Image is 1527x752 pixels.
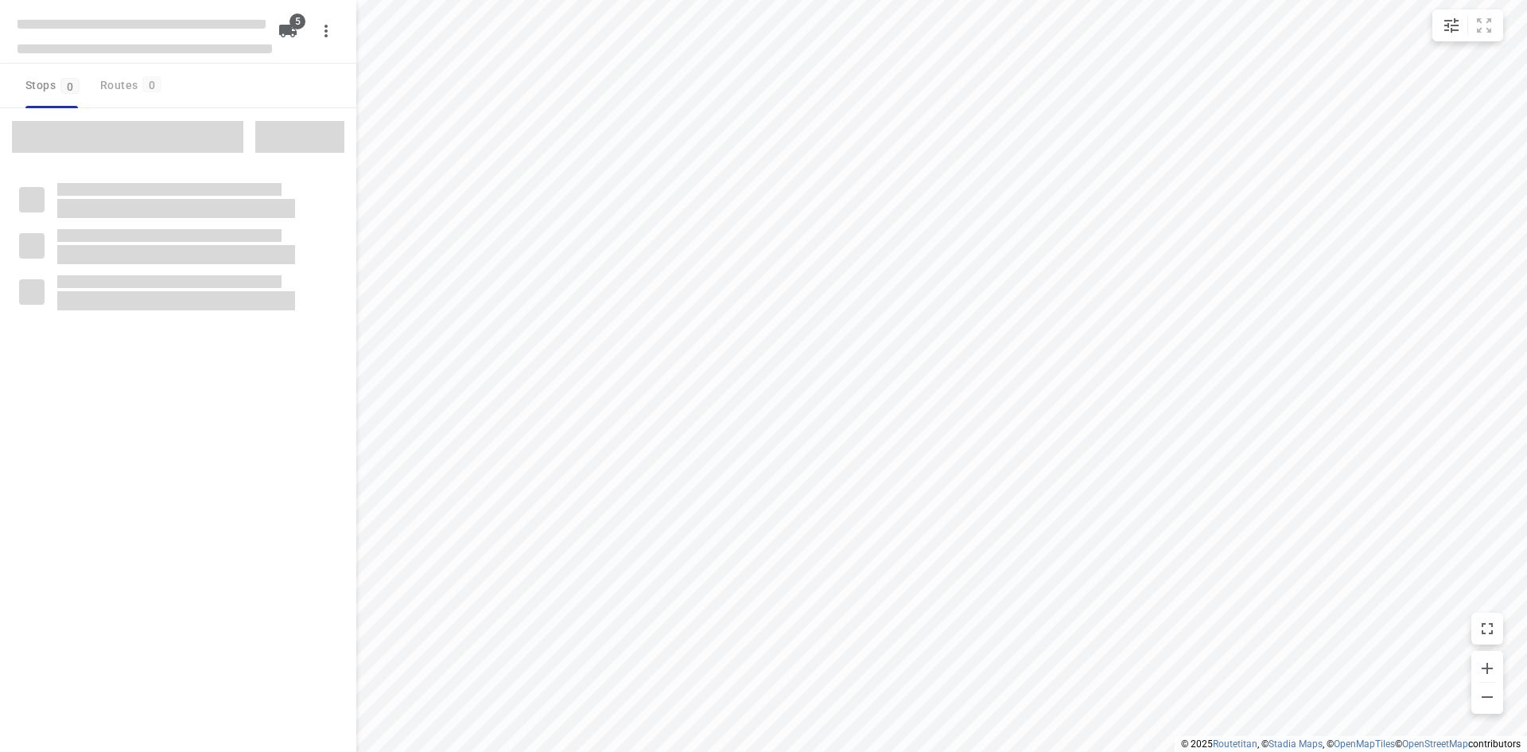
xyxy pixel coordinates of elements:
[1213,738,1257,750] a: Routetitan
[1402,738,1468,750] a: OpenStreetMap
[1181,738,1521,750] li: © 2025 , © , © © contributors
[1436,10,1467,41] button: Map settings
[1432,10,1503,41] div: small contained button group
[1269,738,1323,750] a: Stadia Maps
[1334,738,1395,750] a: OpenMapTiles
